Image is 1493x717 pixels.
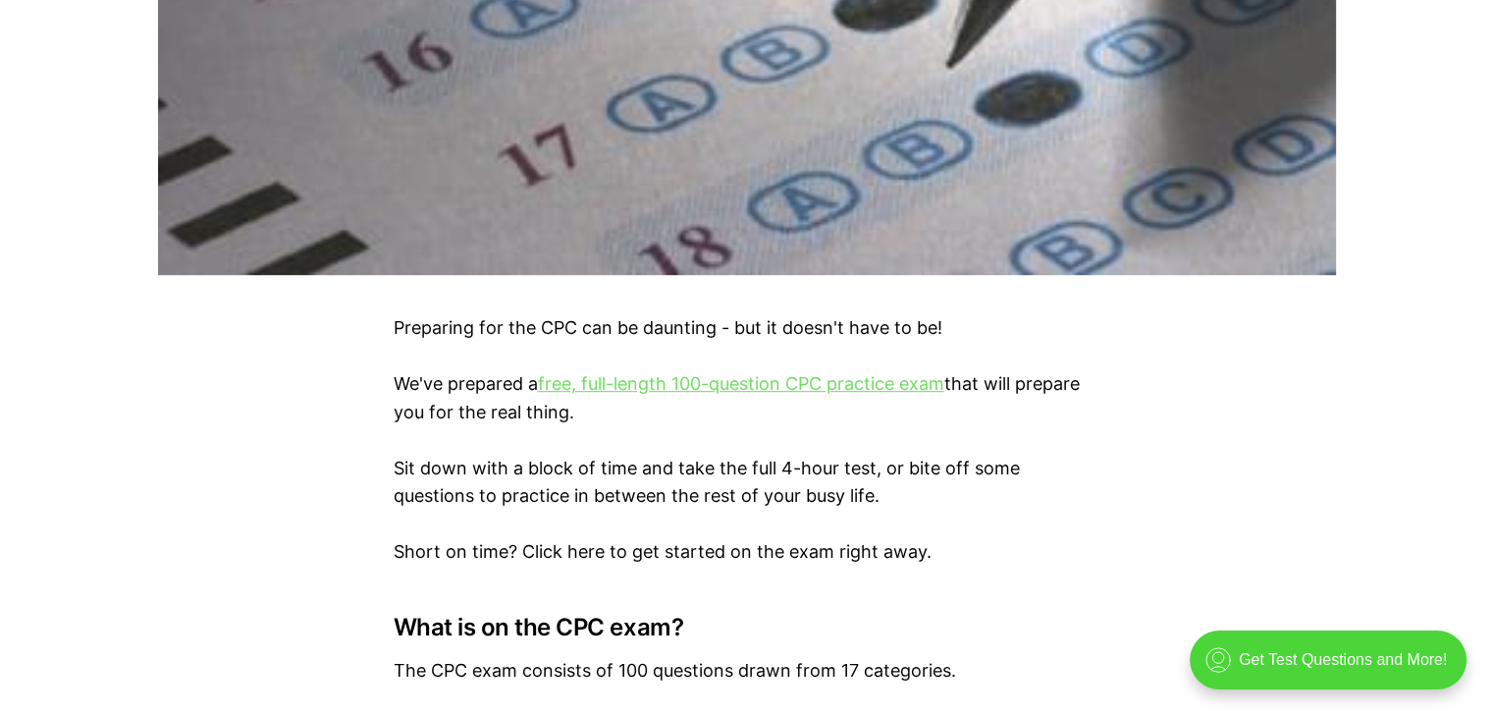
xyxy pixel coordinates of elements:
[394,455,1100,512] p: Sit down with a block of time and take the full 4-hour test, or bite off some questions to practi...
[394,657,1100,686] p: The CPC exam consists of 100 questions drawn from 17 categories.
[394,614,1100,641] h3: What is on the CPC exam?
[394,538,1100,567] p: Short on time? Click here to get started on the exam right away.
[394,314,1100,343] p: Preparing for the CPC can be daunting - but it doesn't have to be!
[1173,621,1493,717] iframe: portal-trigger
[394,370,1100,427] p: We've prepared a that will prepare you for the real thing.
[538,373,944,394] a: free, full-length 100-question CPC practice exam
